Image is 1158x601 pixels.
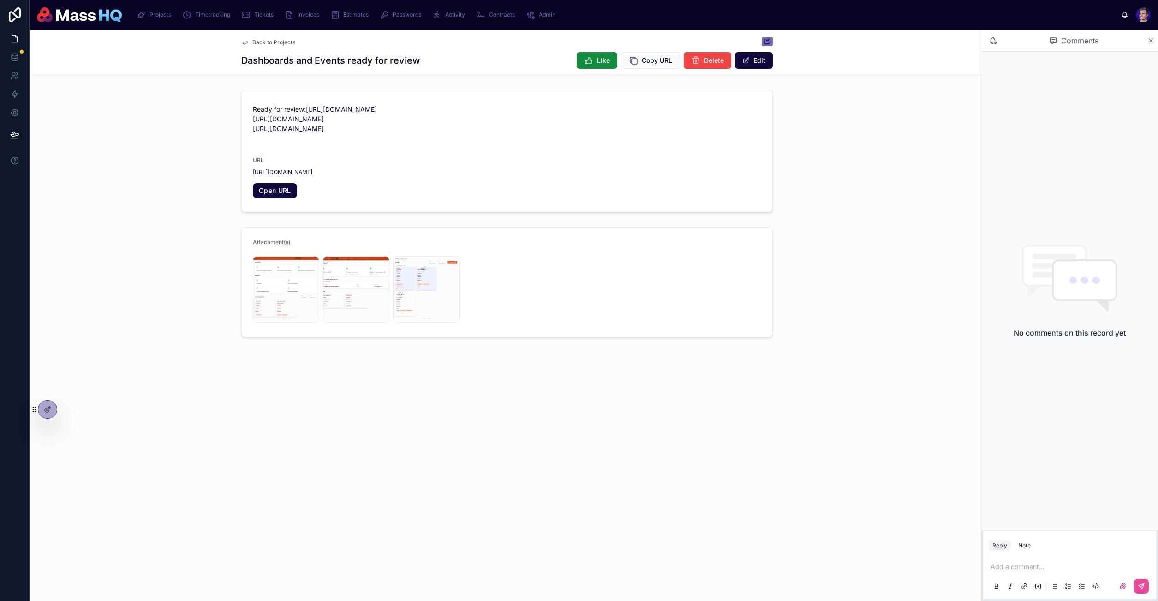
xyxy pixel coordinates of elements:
span: Activity [445,11,465,18]
span: Delete [704,56,724,65]
span: URL [253,156,264,163]
a: Back to Projects [241,39,295,46]
span: Projects [149,11,171,18]
a: Timetracking [179,6,237,23]
a: [URL][DOMAIN_NAME] [253,125,324,132]
span: Admin [539,11,555,18]
span: Tickets [254,11,274,18]
a: Admin [523,6,562,23]
span: Comments [1061,35,1098,46]
a: [URL][DOMAIN_NAME] [253,115,324,123]
span: Attachment(s) [253,239,290,246]
span: Invoices [298,11,319,18]
a: Contracts [473,6,521,23]
span: Copy URL [642,56,672,65]
a: [URL][DOMAIN_NAME] [306,105,377,113]
a: Tickets [239,6,280,23]
button: Like [577,52,617,69]
a: Invoices [282,6,326,23]
h1: Dashboards and Events ready for review [241,54,420,67]
span: Estimates [343,11,369,18]
span: Timetracking [195,11,230,18]
button: Copy URL [621,52,680,69]
a: [URL][DOMAIN_NAME] [253,168,312,176]
a: Passwords [377,6,428,23]
h2: No comments on this record yet [1014,327,1126,338]
span: Back to Projects [252,39,295,46]
a: Projects [134,6,178,23]
button: Reply [989,540,1011,551]
span: Contracts [489,11,515,18]
a: Estimates [328,6,375,23]
span: Passwords [393,11,421,18]
img: App logo [37,7,122,22]
div: scrollable content [129,5,1121,25]
button: Delete [684,52,731,69]
button: Note [1015,540,1034,551]
button: Edit [735,52,773,69]
p: Ready for review: [253,104,761,133]
a: Activity [430,6,472,23]
a: Open URL [253,183,297,198]
div: Note [1018,542,1031,549]
span: Like [597,56,610,65]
